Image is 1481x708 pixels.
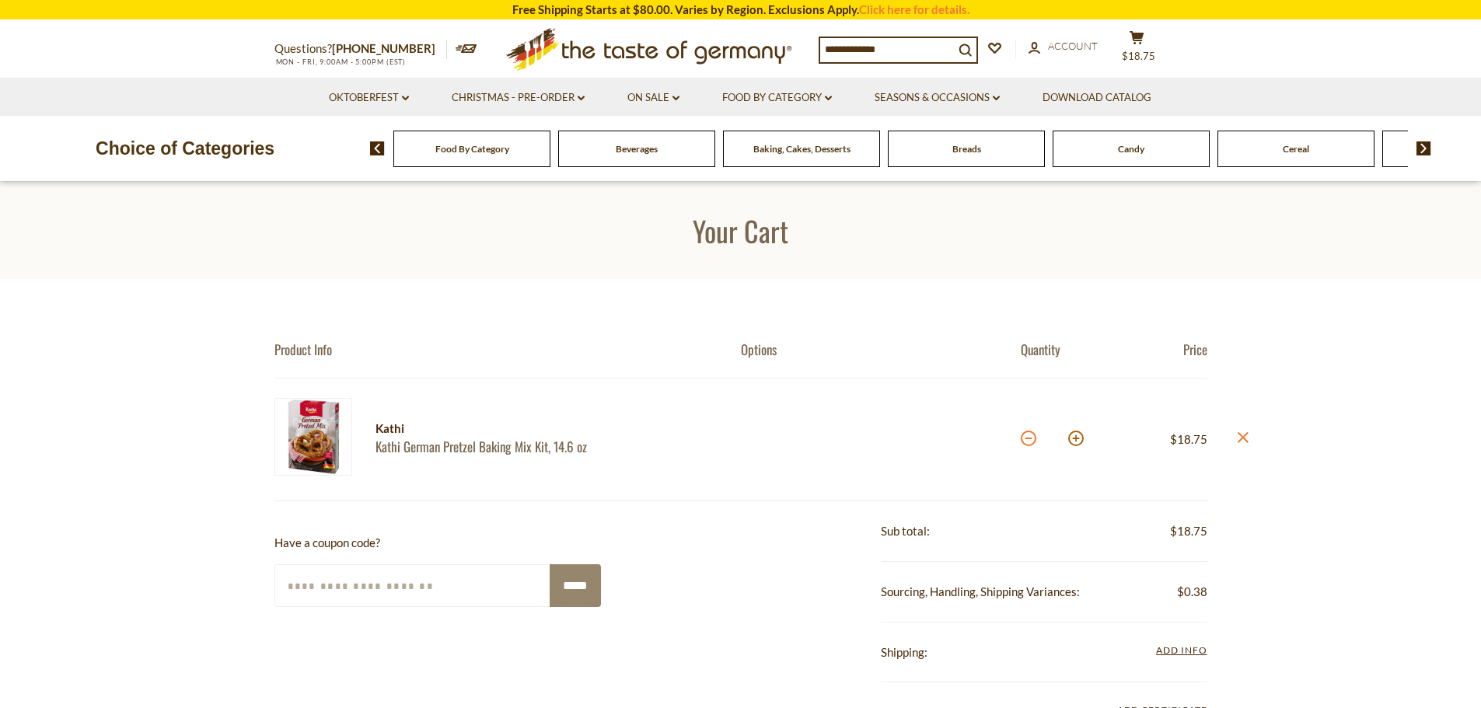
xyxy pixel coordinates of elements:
[859,2,969,16] a: Click here for details.
[1170,521,1207,541] span: $18.75
[952,143,981,155] a: Breads
[881,645,927,659] span: Shipping:
[329,89,409,106] a: Oktoberfest
[452,89,585,106] a: Christmas - PRE-ORDER
[1122,50,1155,62] span: $18.75
[370,141,385,155] img: previous arrow
[741,341,1021,357] div: Options
[1156,644,1207,656] span: Add Info
[1043,89,1151,106] a: Download Catalog
[1029,38,1098,55] a: Account
[435,143,509,155] a: Food By Category
[274,533,601,553] p: Have a coupon code?
[1048,40,1098,52] span: Account
[274,58,407,66] span: MON - FRI, 9:00AM - 5:00PM (EST)
[722,89,832,106] a: Food By Category
[274,398,352,476] img: Kathi German Pretzel Baking Mix Kit, 14.6 oz
[375,438,714,455] a: Kathi German Pretzel Baking Mix Kit, 14.6 oz
[1416,141,1431,155] img: next arrow
[48,213,1433,248] h1: Your Cart
[1118,143,1144,155] a: Candy
[1177,582,1207,602] span: $0.38
[1114,341,1207,357] div: Price
[753,143,851,155] a: Baking, Cakes, Desserts
[1170,432,1207,446] span: $18.75
[616,143,658,155] a: Beverages
[274,341,741,357] div: Product Info
[627,89,679,106] a: On Sale
[375,419,714,438] div: Kathi
[1021,341,1114,357] div: Quantity
[881,524,930,538] span: Sub total:
[881,584,1080,598] span: Sourcing, Handling, Shipping Variances:
[1114,30,1161,69] button: $18.75
[875,89,1000,106] a: Seasons & Occasions
[274,39,447,59] p: Questions?
[1283,143,1309,155] a: Cereal
[332,41,435,55] a: [PHONE_NUMBER]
